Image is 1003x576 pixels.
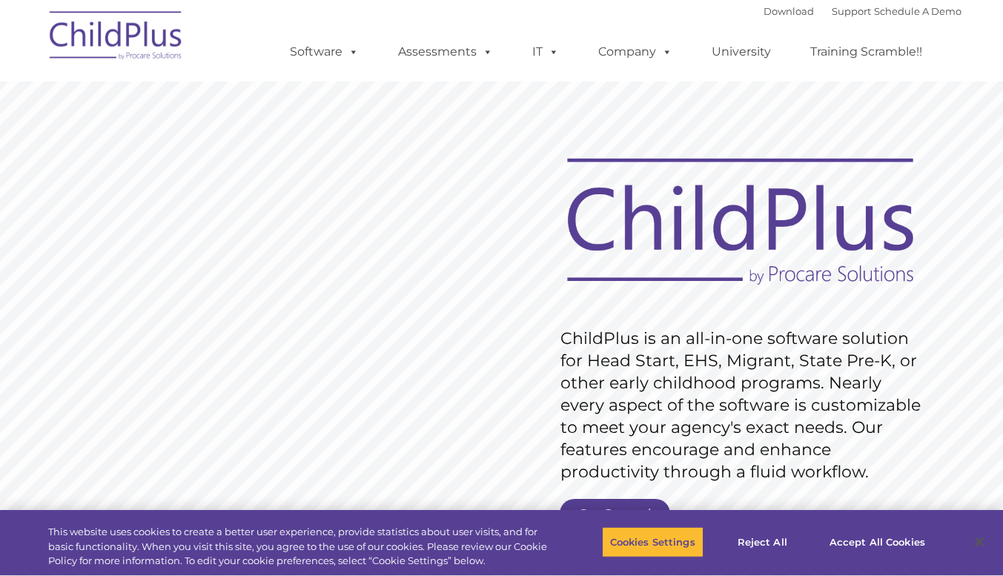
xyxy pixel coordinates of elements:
rs-layer: ChildPlus is an all-in-one software solution for Head Start, EHS, Migrant, State Pre-K, or other ... [560,328,928,483]
button: Accept All Cookies [821,526,933,557]
a: University [697,37,786,67]
a: IT [517,37,574,67]
a: Company [583,37,687,67]
a: Software [275,37,374,67]
button: Cookies Settings [602,526,704,557]
a: Support [832,5,871,17]
div: This website uses cookies to create a better user experience, provide statistics about user visit... [48,525,552,569]
font: | [764,5,961,17]
button: Close [963,526,996,558]
a: Download [764,5,814,17]
button: Reject All [716,526,809,557]
img: ChildPlus by Procare Solutions [42,1,191,75]
a: Training Scramble!! [795,37,937,67]
a: Get Started [560,499,670,529]
a: Schedule A Demo [874,5,961,17]
a: Assessments [383,37,508,67]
